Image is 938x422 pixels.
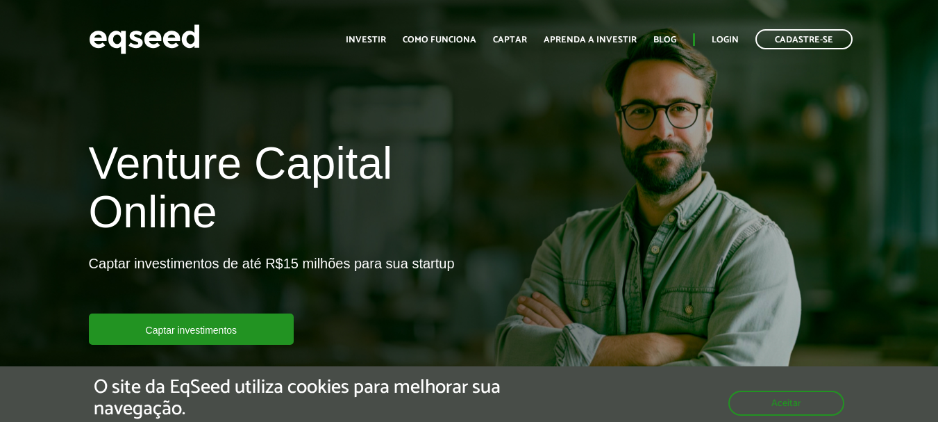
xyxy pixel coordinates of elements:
a: Blog [653,35,676,44]
p: Captar investimentos de até R$15 milhões para sua startup [89,255,455,314]
button: Aceitar [728,391,844,416]
a: Aprenda a investir [544,35,637,44]
img: EqSeed [89,21,200,58]
a: Captar investimentos [89,314,294,345]
h1: Venture Capital Online [89,139,459,244]
a: Como funciona [403,35,476,44]
a: Login [712,35,739,44]
h5: O site da EqSeed utiliza cookies para melhorar sua navegação. [94,377,544,420]
a: Cadastre-se [755,29,853,49]
a: Captar [493,35,527,44]
a: Investir [346,35,386,44]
